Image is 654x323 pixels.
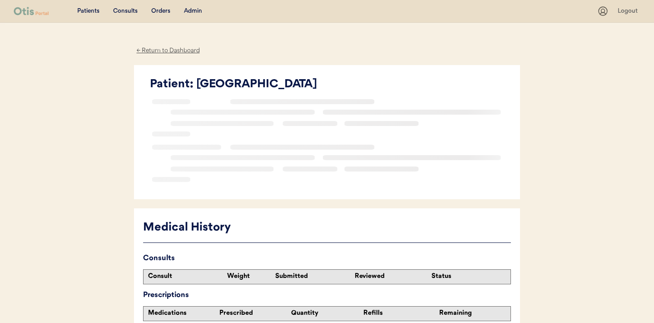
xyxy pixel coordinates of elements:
[275,272,350,281] div: Submitted
[150,76,511,93] div: Patient: [GEOGRAPHIC_DATA]
[227,272,273,281] div: Weight
[148,309,219,318] div: Medications
[439,309,510,318] div: Remaining
[291,309,363,318] div: Quantity
[143,289,511,302] div: Prescriptions
[431,272,506,281] div: Status
[219,309,291,318] div: Prescribed
[143,252,511,265] div: Consults
[113,7,138,16] div: Consults
[134,45,202,56] div: ← Return to Dashboard
[148,272,223,281] div: Consult
[151,7,170,16] div: Orders
[618,7,640,16] div: Logout
[77,7,99,16] div: Patients
[355,272,429,281] div: Reviewed
[363,309,435,318] div: Refills
[143,219,511,237] div: Medical History
[184,7,202,16] div: Admin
